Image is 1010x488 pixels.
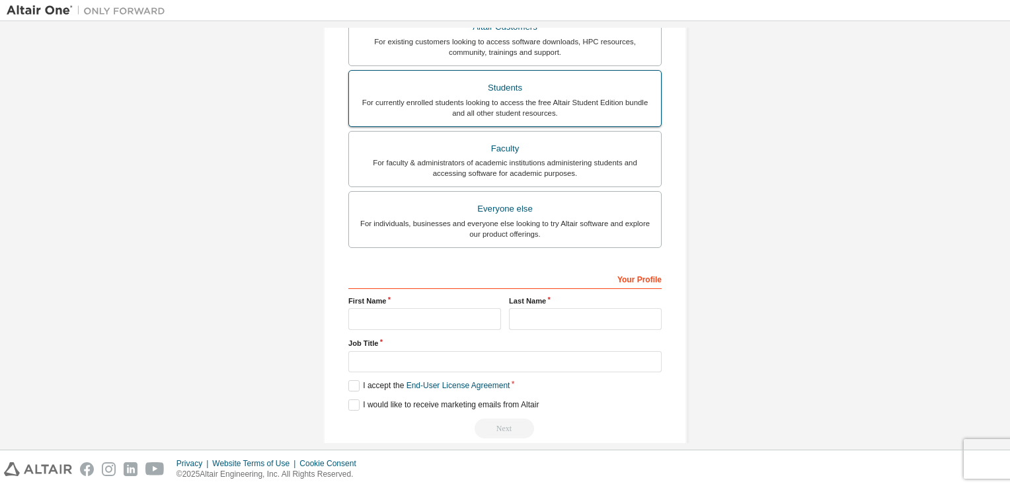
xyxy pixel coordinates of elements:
img: altair_logo.svg [4,462,72,476]
div: For individuals, businesses and everyone else looking to try Altair software and explore our prod... [357,218,653,239]
img: linkedin.svg [124,462,137,476]
label: I would like to receive marketing emails from Altair [348,399,539,411]
img: facebook.svg [80,462,94,476]
div: Your Profile [348,268,662,289]
label: First Name [348,296,501,306]
div: Website Terms of Use [212,458,299,469]
div: For existing customers looking to access software downloads, HPC resources, community, trainings ... [357,36,653,58]
div: For currently enrolled students looking to access the free Altair Student Edition bundle and all ... [357,97,653,118]
label: Job Title [348,338,662,348]
a: End-User License Agreement [407,381,510,390]
img: instagram.svg [102,462,116,476]
label: Last Name [509,296,662,306]
div: Faculty [357,140,653,158]
img: youtube.svg [145,462,165,476]
p: © 2025 Altair Engineering, Inc. All Rights Reserved. [176,469,364,480]
div: For faculty & administrators of academic institutions administering students and accessing softwa... [357,157,653,179]
div: Everyone else [357,200,653,218]
div: Cookie Consent [299,458,364,469]
label: I accept the [348,380,510,391]
div: Privacy [176,458,212,469]
img: Altair One [7,4,172,17]
div: Please wait while checking email ... [348,419,662,438]
div: Students [357,79,653,97]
